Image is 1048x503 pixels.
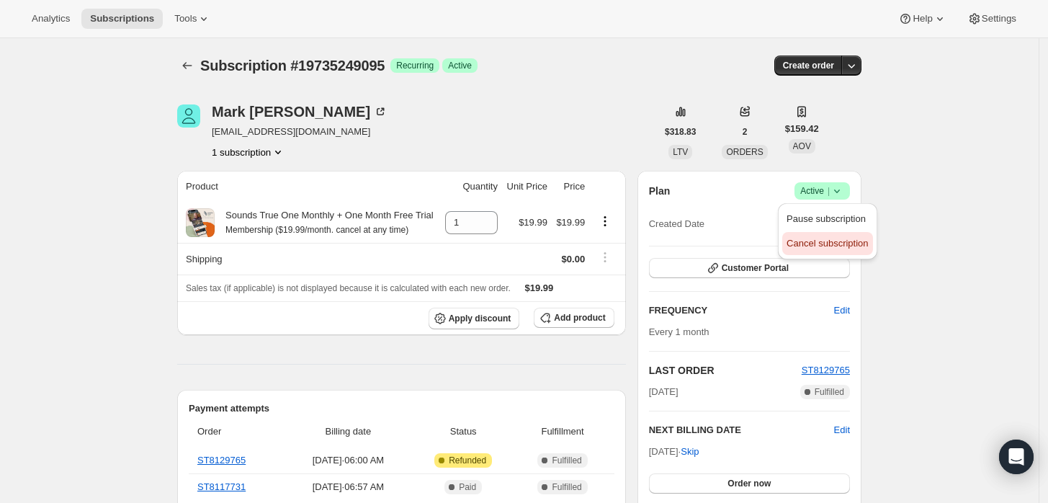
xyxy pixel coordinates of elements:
[177,171,440,202] th: Product
[890,9,955,29] button: Help
[197,455,246,466] a: ST8129765
[681,445,699,459] span: Skip
[212,104,388,119] div: Mark [PERSON_NAME]
[449,313,511,324] span: Apply discount
[825,299,859,322] button: Edit
[800,184,844,198] span: Active
[448,60,472,71] span: Active
[556,217,585,228] span: $19.99
[649,446,699,457] span: [DATE] ·
[177,104,200,128] span: Mark Hurwich
[519,217,547,228] span: $19.99
[783,60,834,71] span: Create order
[552,455,581,466] span: Fulfilled
[828,185,830,197] span: |
[959,9,1025,29] button: Settings
[215,208,434,237] div: Sounds True One Monthly + One Month Free Trial
[177,55,197,76] button: Subscriptions
[290,424,407,439] span: Billing date
[197,481,246,492] a: ST8117731
[787,213,866,224] span: Pause subscription
[534,308,614,328] button: Add product
[554,312,605,324] span: Add product
[649,473,850,494] button: Order now
[649,303,834,318] h2: FREQUENCY
[440,171,502,202] th: Quantity
[525,282,554,293] span: $19.99
[416,424,511,439] span: Status
[81,9,163,29] button: Subscriptions
[290,480,407,494] span: [DATE] · 06:57 AM
[834,303,850,318] span: Edit
[186,208,215,237] img: product img
[649,326,709,337] span: Every 1 month
[672,440,707,463] button: Skip
[649,423,834,437] h2: NEXT BILLING DATE
[656,122,704,142] button: $318.83
[802,363,850,378] button: ST8129765
[166,9,220,29] button: Tools
[665,126,696,138] span: $318.83
[649,363,802,378] h2: LAST ORDER
[429,308,520,329] button: Apply discount
[562,254,586,264] span: $0.00
[23,9,79,29] button: Analytics
[594,249,617,265] button: Shipping actions
[177,243,440,275] th: Shipping
[594,213,617,229] button: Product actions
[552,481,581,493] span: Fulfilled
[722,262,789,274] span: Customer Portal
[519,424,605,439] span: Fulfillment
[999,440,1034,474] div: Open Intercom Messenger
[982,13,1016,25] span: Settings
[785,122,819,136] span: $159.42
[186,283,511,293] span: Sales tax (if applicable) is not displayed because it is calculated with each new order.
[774,55,843,76] button: Create order
[802,365,850,375] a: ST8129765
[782,232,872,255] button: Cancel subscription
[396,60,434,71] span: Recurring
[727,478,771,489] span: Order now
[174,13,197,25] span: Tools
[782,208,872,231] button: Pause subscription
[834,423,850,437] button: Edit
[449,455,486,466] span: Refunded
[673,147,688,157] span: LTV
[649,385,678,399] span: [DATE]
[189,401,614,416] h2: Payment attempts
[290,453,407,468] span: [DATE] · 06:00 AM
[200,58,385,74] span: Subscription #19735249095
[649,258,850,278] button: Customer Portal
[649,184,671,198] h2: Plan
[552,171,589,202] th: Price
[793,141,811,151] span: AOV
[212,145,285,159] button: Product actions
[815,386,844,398] span: Fulfilled
[459,481,476,493] span: Paid
[32,13,70,25] span: Analytics
[787,238,868,249] span: Cancel subscription
[913,13,932,25] span: Help
[189,416,285,448] th: Order
[90,13,154,25] span: Subscriptions
[225,225,408,235] small: Membership ($19.99/month. cancel at any time)
[734,122,756,142] button: 2
[726,147,763,157] span: ORDERS
[502,171,552,202] th: Unit Price
[743,126,748,138] span: 2
[649,217,704,231] span: Created Date
[212,125,388,139] span: [EMAIL_ADDRESS][DOMAIN_NAME]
